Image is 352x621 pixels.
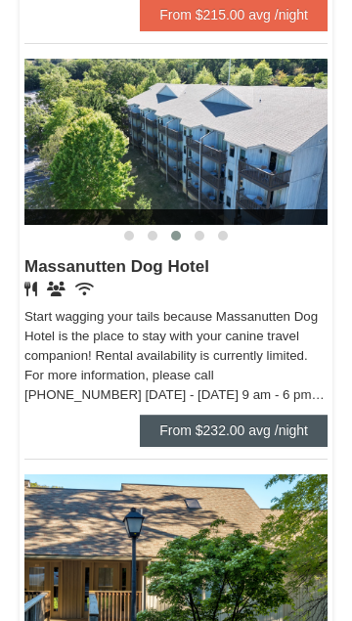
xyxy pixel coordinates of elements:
a: From $232.00 avg /night [140,415,328,446]
i: Wireless Internet (free) [75,282,94,296]
i: Restaurant [24,282,37,296]
div: Start wagging your tails because Massanutten Dog Hotel is the place to stay with your canine trav... [24,307,328,405]
i: Banquet Facilities [47,282,66,296]
span: Massanutten Dog Hotel [24,257,209,276]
